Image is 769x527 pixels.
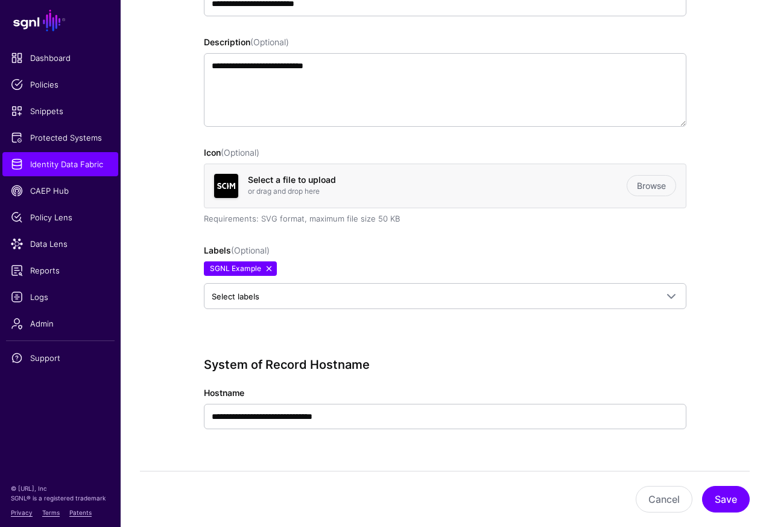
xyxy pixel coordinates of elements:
[204,357,686,372] h3: System of Record Hostname
[204,244,270,257] label: Labels
[11,291,110,303] span: Logs
[11,238,110,250] span: Data Lens
[11,509,33,516] a: Privacy
[11,211,110,223] span: Policy Lens
[212,292,259,301] span: Select labels
[2,258,118,283] a: Reports
[11,52,110,64] span: Dashboard
[2,46,118,70] a: Dashboard
[221,147,259,158] span: (Optional)
[11,105,110,117] span: Snippets
[2,72,118,97] a: Policies
[248,186,627,197] p: or drag and drop here
[2,311,118,336] a: Admin
[2,232,118,256] a: Data Lens
[248,175,627,185] h4: Select a file to upload
[11,318,110,330] span: Admin
[2,99,118,123] a: Snippets
[204,261,277,276] span: SGNL Example
[2,285,118,309] a: Logs
[2,126,118,150] a: Protected Systems
[11,264,110,276] span: Reports
[214,174,238,198] img: svg+xml;base64,PHN2ZyB3aWR0aD0iNjQiIGhlaWdodD0iNjQiIHZpZXdCb3g9IjAgMCA2NCA2NCIgZmlsbD0ibm9uZSIgeG...
[2,205,118,229] a: Policy Lens
[204,386,244,399] label: Hostname
[2,179,118,203] a: CAEP Hub
[11,352,110,364] span: Support
[702,486,750,513] button: Save
[2,152,118,176] a: Identity Data Fabric
[11,78,110,91] span: Policies
[231,245,270,255] span: (Optional)
[11,158,110,170] span: Identity Data Fabric
[11,132,110,144] span: Protected Systems
[11,484,110,493] p: © [URL], Inc
[250,37,289,47] span: (Optional)
[204,36,289,48] label: Description
[11,185,110,197] span: CAEP Hub
[42,509,60,516] a: Terms
[204,213,686,225] div: Requirements: SVG format, maximum file size 50 KB
[204,146,259,159] label: Icon
[7,7,113,34] a: SGNL
[69,509,92,516] a: Patents
[11,493,110,503] p: SGNL® is a registered trademark
[636,486,692,513] button: Cancel
[627,175,676,196] a: Browse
